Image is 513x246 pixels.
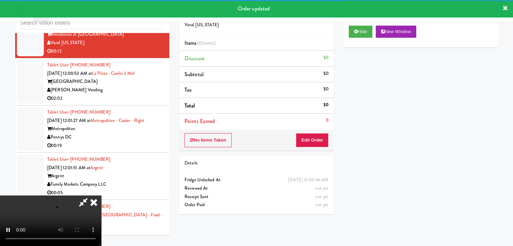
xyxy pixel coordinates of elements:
span: not yet [315,193,329,200]
span: [DATE] 12:01:27 AM at [47,117,91,124]
div: Vend [US_STATE] [47,39,164,47]
a: Tablet User· [PHONE_NUMBER] [47,62,110,68]
div: $0 [323,69,329,78]
ng-pluralize: items [202,39,214,47]
span: · [PHONE_NUMBER] [68,109,110,115]
a: Tablet User· [PHONE_NUMBER] [47,156,110,162]
span: (0 ) [197,39,216,47]
span: Tax [184,86,192,94]
span: not yet [315,185,329,191]
div: 00:19 [47,142,164,150]
span: · [PHONE_NUMBER] [68,62,110,68]
div: $0 [323,101,329,109]
button: No Items Taken [184,133,232,147]
a: Tablet User· [PHONE_NUMBER] [47,109,110,115]
div: $0 [323,85,329,93]
div: Residences at [GEOGRAPHIC_DATA] [47,30,164,39]
div: Metropolitan [47,125,164,133]
div: Family Markets Company LLC [47,180,164,189]
span: Order updated [238,5,270,12]
div: Pennys DC [47,133,164,142]
div: 0 [326,116,329,125]
span: Points Earned [184,117,215,125]
div: [DATE] 12:00:46 AM [288,176,329,184]
button: New Window [376,26,416,38]
a: AVE [GEOGRAPHIC_DATA] - Food - Cooler [47,212,163,226]
span: Discount [184,55,205,62]
span: [DATE] 12:00:53 AM at [47,70,92,76]
div: [GEOGRAPHIC_DATA] [47,227,164,236]
div: Details [184,159,329,167]
div: Reviewed At [184,184,329,193]
input: Search vision orders [20,17,164,29]
li: Tablet User· [PHONE_NUMBER][DATE] 12:01:51 AM atArgentArgentFamily Markets Company LLC00:05 [15,153,169,200]
a: La Plaza - Cooler 2 Mid [92,70,135,76]
a: Metropolitan - Cooler - Right [91,117,144,124]
div: $0 [323,54,329,62]
a: Argent [90,164,103,171]
span: not yet [315,202,329,208]
div: Fridge Unlocked At [184,176,329,184]
li: Tablet User· [PHONE_NUMBER][DATE] 12:00:46 AM atCapital Height CoolerResidences at [GEOGRAPHIC_DA... [15,11,169,58]
li: Tablet User· [PHONE_NUMBER][DATE] 12:00:53 AM atLa Plaza - Cooler 2 Mid[GEOGRAPHIC_DATA][PERSON_N... [15,58,169,105]
button: Edit Order [296,133,329,147]
div: [GEOGRAPHIC_DATA] [47,78,164,86]
div: Argent [47,172,164,180]
div: 00:05 [47,189,164,197]
span: [DATE] 12:01:51 AM at [47,164,90,171]
h5: Vend [US_STATE] [184,23,329,28]
li: Tablet User· [PHONE_NUMBER][DATE] 12:01:27 AM atMetropolitan - Cooler - RightMetropolitanPennys D... [15,105,169,153]
div: 00:12 [47,47,164,56]
button: Hide [349,26,372,38]
div: [PERSON_NAME] Vending [47,86,164,94]
div: Receipt Sent [184,193,329,201]
div: Order Paid [184,201,329,209]
span: Items [184,39,216,47]
span: · [PHONE_NUMBER] [68,156,110,162]
span: Total [184,102,195,110]
div: 02:02 [47,94,164,103]
span: Subtotal [184,70,204,78]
